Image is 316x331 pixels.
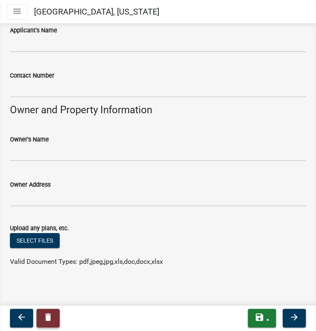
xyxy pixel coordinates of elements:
[10,258,163,265] span: Valid Document Types: pdf,jpeg,jpg,xls,doc,docx,xlsx
[289,312,299,322] i: arrow_forward
[10,182,51,188] label: Owner Address
[283,309,306,328] button: arrow_forward
[34,3,159,20] a: [GEOGRAPHIC_DATA], [US_STATE]
[36,309,60,328] button: delete
[248,309,276,328] button: save
[43,312,53,322] i: delete
[7,4,27,19] button: menu
[10,28,57,34] label: Applicant's Name
[10,309,33,328] button: arrow_back
[10,233,60,248] button: Select files
[10,73,54,79] label: Contact Number
[10,104,306,116] h4: Owner and Property Information
[10,226,69,231] label: Upload any plans, etc.
[12,6,22,16] i: menu
[17,312,27,322] i: arrow_back
[255,312,265,322] i: save
[10,137,49,143] label: Owner's Name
